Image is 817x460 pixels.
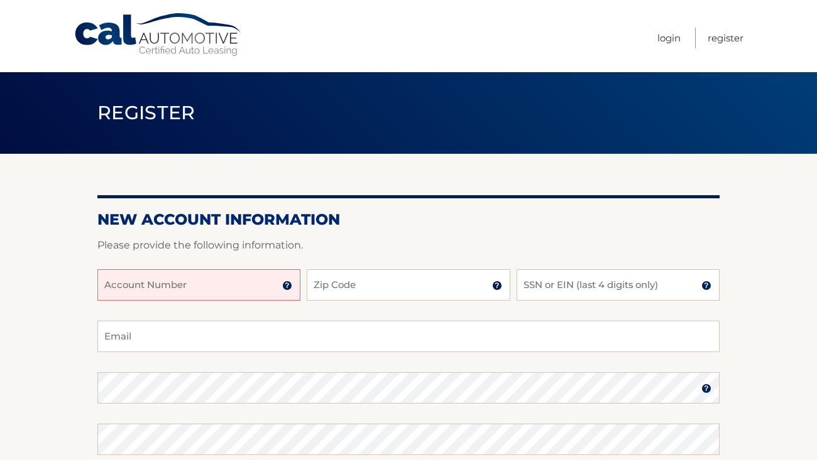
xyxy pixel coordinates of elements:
[97,269,300,301] input: Account Number
[97,101,195,124] span: Register
[492,281,502,291] img: tooltip.svg
[307,269,510,301] input: Zip Code
[517,269,720,301] input: SSN or EIN (last 4 digits only)
[701,281,711,291] img: tooltip.svg
[97,237,720,254] p: Please provide the following information.
[74,13,243,57] a: Cal Automotive
[282,281,292,291] img: tooltip.svg
[97,321,720,352] input: Email
[97,210,720,229] h2: New Account Information
[708,28,743,48] a: Register
[657,28,681,48] a: Login
[701,383,711,393] img: tooltip.svg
